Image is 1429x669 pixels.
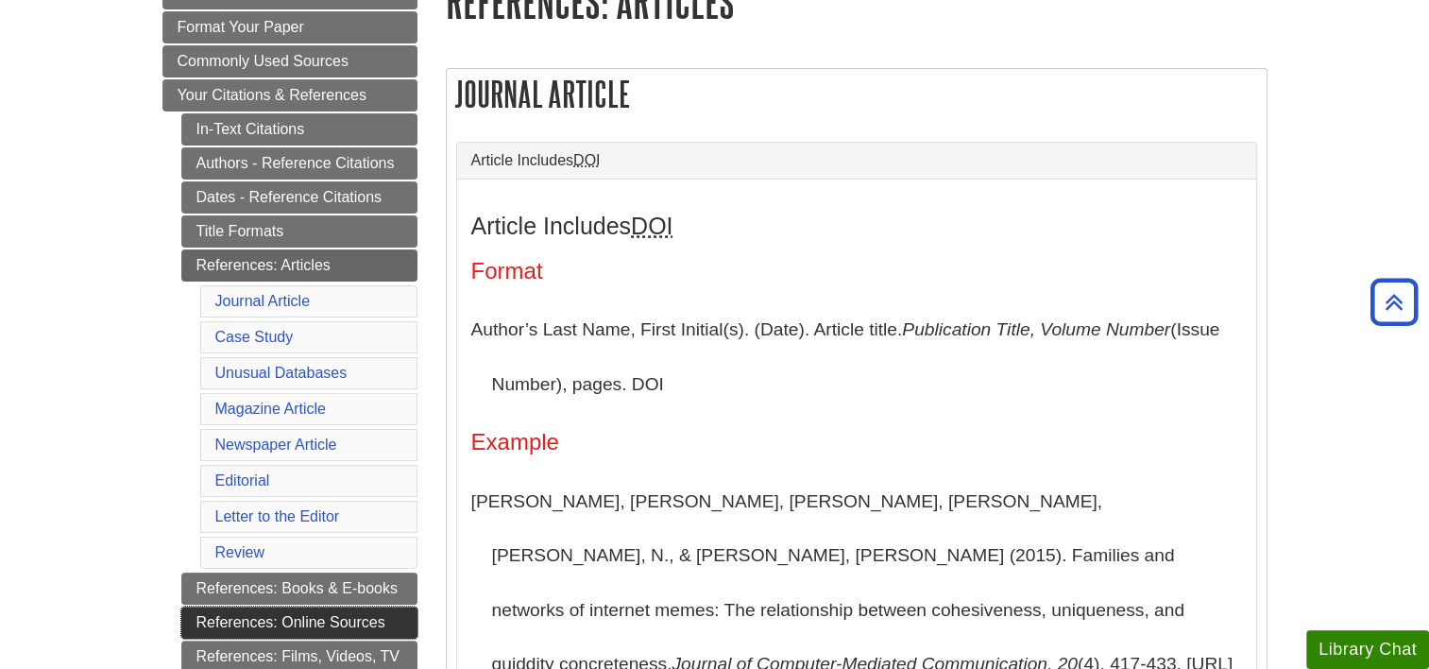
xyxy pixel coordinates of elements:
[162,79,417,111] a: Your Citations & References
[181,249,417,282] a: References: Articles
[162,45,417,77] a: Commonly Used Sources
[471,259,1242,283] h4: Format
[181,181,417,214] a: Dates - Reference Citations
[215,401,326,417] a: Magazine Article
[1306,630,1429,669] button: Library Chat
[1364,289,1424,315] a: Back to Top
[573,152,600,168] abbr: Digital Object Identifier. This is the string of numbers associated with a particular article. No...
[631,213,672,239] abbr: Digital Object Identifier. This is the string of numbers associated with a particular article. No...
[162,11,417,43] a: Format Your Paper
[471,430,1242,455] h4: Example
[178,53,349,69] span: Commonly Used Sources
[902,319,1170,339] i: Publication Title, Volume Number
[181,113,417,146] a: In-Text Citations
[447,69,1267,119] h2: Journal Article
[471,302,1242,411] p: Author’s Last Name, First Initial(s). (Date). Article title. (Issue Number), pages. DOI
[178,19,304,35] span: Format Your Paper
[471,152,1242,169] a: Article IncludesDOI
[215,329,294,345] a: Case Study
[215,544,264,560] a: Review
[215,437,337,453] a: Newspaper Article
[215,293,311,309] a: Journal Article
[181,215,417,248] a: Title Formats
[181,607,417,639] a: References: Online Sources
[215,365,348,381] a: Unusual Databases
[471,213,1242,240] h3: Article Includes
[181,147,417,180] a: Authors - Reference Citations
[215,472,270,489] a: Editorial
[181,573,417,605] a: References: Books & E-books
[178,87,366,103] span: Your Citations & References
[215,508,340,524] a: Letter to the Editor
